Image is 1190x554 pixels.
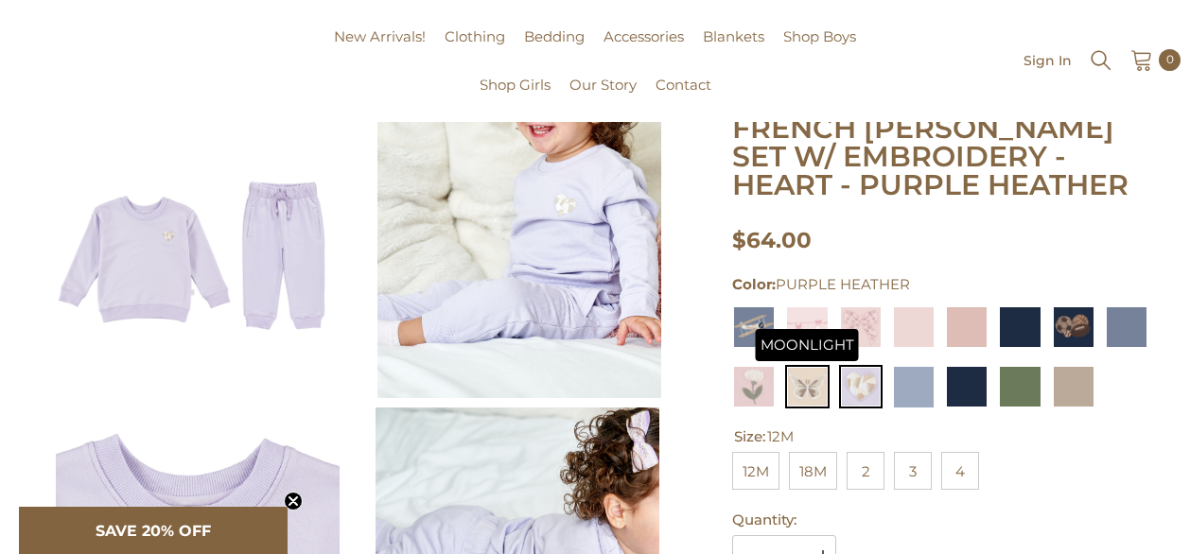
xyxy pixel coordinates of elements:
span: Bedding [524,27,585,45]
span: 0 [1166,49,1174,70]
summary: Search [1089,46,1113,73]
span: 4 [941,452,979,490]
a: TROPOSPHERE [1105,305,1148,349]
span: $64.00 [732,227,812,253]
a: Shop Boys [774,26,866,74]
span: Blankets [703,27,764,45]
img: FRENCH TERRY SET W/ EMBROIDERY 2.0 - LOTUS - BOWS [839,305,883,349]
a: Our Story [560,74,646,122]
a: LOTUS [945,305,989,349]
img: FRENCH TERRY SET W/ EMBROIDERY 2.0 - DELICACY - BALLERINA [785,305,829,349]
a: New Arrivals! [324,26,435,74]
span: Contact [656,76,711,94]
a: Contact [646,74,721,122]
img: FRENCH TERRY SET W/ EMBROIDERY - FLOWER - DUSTY PINK Swatch [732,365,776,408]
a: Shop Girls [470,74,560,122]
a: DELICACY [892,305,936,349]
a: Pimalu [9,54,69,68]
span: 12M [732,452,779,490]
span: 18M [789,452,837,490]
a: Clothing [435,26,515,74]
strong: Color: [732,275,776,293]
a: NAVY [998,305,1041,349]
img: FRENCH TERRY SET W/ EMBROIDERY 2.0 - NAVY - SPORTS [1052,305,1095,349]
a: Bedding [515,26,594,74]
img: FRENCH TERRY SET - TIMBERWOLF Swatch [1052,365,1095,408]
span: 2 [847,452,884,490]
img: FRENCH TERRY SET - BRONZE GREEN Swatch [998,365,1041,408]
span: Clothing [445,27,505,45]
img: FRENCH TERRY SET - NAVY Swatch [945,365,989,408]
span: Our Story [569,76,637,94]
img: FRENCH TERRY SET W/ EMBROIDERY - HEART - PURPLE HEATHER Swatch [839,365,883,408]
span: New Arrivals! [334,27,426,45]
a: AIRPLANE [732,305,776,349]
button: Close teaser [284,492,303,511]
legend: Size: [732,426,796,448]
img: FRENCH TERRY SET W/ EMBROIDERY - BUTTERFLY - MOONLIGHT Swatch [785,365,829,408]
a: TIMBERWOLF [1052,365,1095,408]
span: Sign In [1024,54,1072,67]
img: FRENCH TERRY SET 2.0 - LOTUS [945,305,989,349]
img: FRENCH TERRY SET - SLATE BLUE Swatch [892,365,936,408]
span: Shop Boys [783,27,856,45]
div: PURPLE HEATHER [732,273,1148,296]
a: Sign In [1024,53,1072,67]
label: Quantity: [732,509,1148,531]
a: DUSTY PINK [732,365,776,408]
div: SAVE 20% OFFClose teaser [19,507,288,554]
span: 3 [894,452,932,490]
img: FRENCH TERRY SET 2.0 - DELICACY [892,305,936,349]
img: FRENCH TERRY SET W/ EMBROIDERY 2.0 - TROPOSPHERE - AIRPLANE [732,305,776,349]
img: FRENCH TERRY SET 2.0 - TROPOSPHERE [1105,305,1148,349]
a: BRONZE GREEN [998,365,1041,408]
a: NAVY [945,365,989,408]
span: Accessories [604,27,684,45]
a: Accessories [594,26,693,74]
a: BOWS [839,305,883,349]
span: FRENCH [PERSON_NAME] SET W/ EMBROIDERY - HEART - PURPLE HEATHER [732,111,1129,202]
img: FRENCH TERRY SET 2.0 - NAVY [998,305,1041,349]
a: BALLERINA [785,305,829,349]
a: MOONLIGHT [785,365,829,408]
a: PURPLE HEATHER [839,365,883,408]
span: Shop Girls [480,76,551,94]
a: SPORTS [1052,305,1095,349]
span: SAVE 20% OFF [96,522,211,540]
span: 12M [767,427,794,445]
a: Blankets [693,26,774,74]
a: SLATE BLUE [892,365,936,408]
